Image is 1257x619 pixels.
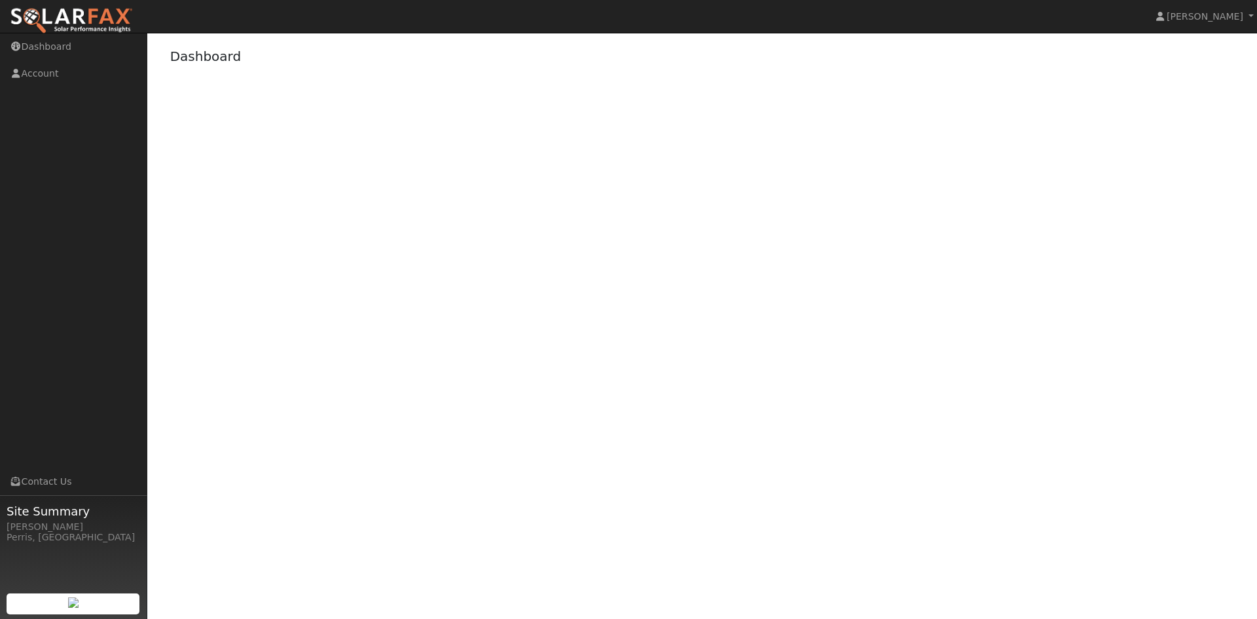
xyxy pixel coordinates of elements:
img: retrieve [68,597,79,608]
a: Dashboard [170,48,242,64]
div: [PERSON_NAME] [7,520,140,534]
div: Perris, [GEOGRAPHIC_DATA] [7,531,140,544]
img: SolarFax [10,7,133,35]
span: Site Summary [7,502,140,520]
span: [PERSON_NAME] [1167,11,1243,22]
